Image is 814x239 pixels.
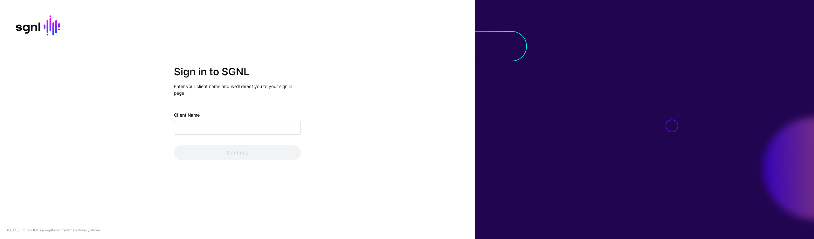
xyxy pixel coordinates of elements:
div: © [URL], Inc. SGNL® is a registered trademark. & [6,228,100,233]
a: Privacy [78,228,90,232]
p: Enter your client name and we’ll direct you to your sign in page [174,83,301,97]
h2: Sign in to SGNL [174,66,301,78]
label: Client Name [174,112,200,119]
a: Terms [91,228,100,232]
